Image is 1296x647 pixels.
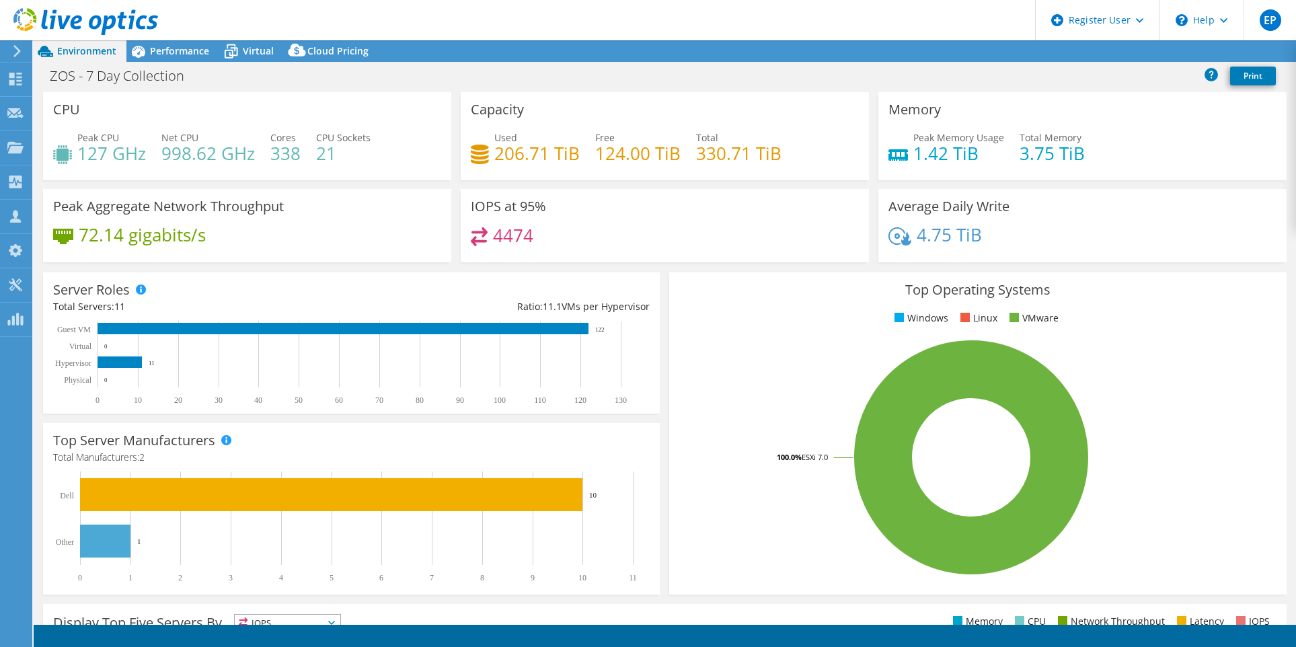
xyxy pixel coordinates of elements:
text: Dell [60,491,74,500]
text: 0 [78,573,82,582]
span: Peak CPU [77,131,119,144]
h4: 21 [316,146,371,161]
span: Cloud Pricing [307,44,369,57]
li: Network Throughput [1055,614,1165,629]
text: 40 [254,395,262,405]
span: 11 [114,300,125,313]
h4: 3.75 TiB [1020,146,1085,161]
span: Total Memory [1020,131,1081,144]
h4: 206.71 TiB [494,146,580,161]
span: IOPS [235,615,340,631]
span: Virtual [243,44,274,57]
text: 130 [615,395,627,405]
text: 11 [629,573,637,582]
text: 8 [480,573,484,582]
text: 20 [174,395,182,405]
text: 2 [178,573,182,582]
text: Virtual [69,342,92,351]
span: 11.1 [543,300,562,313]
span: CPU Sockets [316,131,371,144]
h4: 998.62 GHz [161,146,255,161]
h3: Top Server Manufacturers [53,433,215,448]
h3: Server Roles [53,282,130,297]
h4: 127 GHz [77,146,146,161]
text: 100 [494,395,506,405]
li: Memory [950,614,1003,629]
text: 120 [574,395,586,405]
a: Print [1230,67,1276,85]
li: Linux [957,311,997,326]
text: 0 [104,343,108,350]
div: Ratio: VMs per Hypervisor [352,299,650,314]
h4: 1.42 TiB [913,146,1004,161]
text: 122 [595,326,605,333]
h4: 330.71 TiB [696,146,782,161]
li: IOPS [1233,614,1270,629]
text: 80 [416,395,424,405]
li: VMware [1006,311,1059,326]
span: 2 [139,451,145,463]
text: 0 [96,395,100,405]
text: 7 [430,573,434,582]
text: 1 [128,573,132,582]
text: 110 [534,395,546,405]
h3: CPU [53,102,80,117]
text: 6 [379,573,383,582]
text: 10 [134,395,142,405]
h3: Memory [888,102,941,117]
text: 10 [589,491,597,499]
h4: 4474 [493,228,533,243]
text: Physical [64,375,91,385]
text: 1 [137,537,141,545]
li: Windows [891,311,948,326]
span: Free [595,131,615,144]
text: 50 [295,395,303,405]
text: 3 [229,573,233,582]
span: Used [494,131,517,144]
span: Total [696,131,718,144]
text: 0 [104,377,108,383]
span: Environment [57,44,116,57]
text: 30 [215,395,223,405]
text: Guest VM [57,325,91,334]
text: Other [56,537,74,547]
span: Cores [270,131,296,144]
svg: \n [1176,14,1188,26]
h3: IOPS at 95% [471,199,546,214]
span: Performance [150,44,209,57]
span: Net CPU [161,131,198,144]
text: 5 [330,573,334,582]
tspan: ESXi 7.0 [802,452,828,462]
h3: Top Operating Systems [679,282,1276,297]
li: Latency [1174,614,1224,629]
tspan: 100.0% [777,452,802,462]
text: 9 [531,573,535,582]
text: 11 [149,360,155,367]
h1: ZOS - 7 Day Collection [44,69,205,83]
div: Total Servers: [53,299,352,314]
h4: 124.00 TiB [595,146,681,161]
h3: Capacity [471,102,524,117]
li: CPU [1012,614,1046,629]
h4: 4.75 TiB [917,227,982,242]
text: Hypervisor [55,358,91,368]
text: 90 [456,395,464,405]
h3: Average Daily Write [888,199,1009,214]
h4: Total Manufacturers: [53,450,650,465]
span: Peak Memory Usage [913,131,1004,144]
h3: Peak Aggregate Network Throughput [53,199,284,214]
text: 10 [578,573,586,582]
h4: 338 [270,146,301,161]
span: EP [1260,9,1281,31]
text: 4 [279,573,283,582]
text: 70 [375,395,383,405]
h4: 72.14 gigabits/s [79,227,206,242]
text: 60 [335,395,343,405]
